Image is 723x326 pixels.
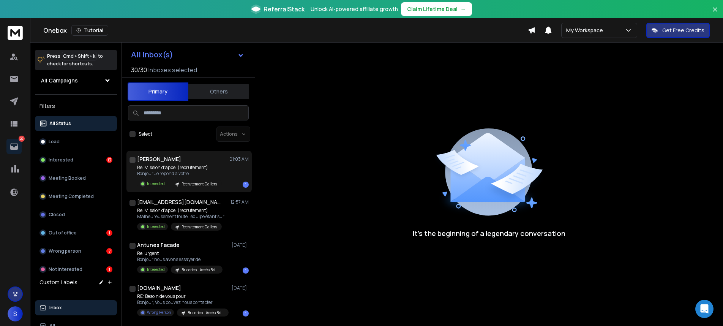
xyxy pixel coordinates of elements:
[147,181,165,187] p: Interested
[35,244,117,259] button: Wrong person7
[106,157,112,163] div: 13
[131,51,173,59] h1: All Inbox(s)
[243,182,249,188] div: 1
[6,139,22,154] a: 22
[35,73,117,88] button: All Campaigns
[662,27,704,34] p: Get Free Credits
[401,2,472,16] button: Claim Lifetime Deal→
[47,52,103,68] p: Press to check for shortcuts.
[188,83,249,100] button: Others
[125,47,250,62] button: All Inbox(s)
[566,27,606,34] p: My Workspace
[188,310,224,316] p: Bricorico - Accès Brico+
[131,65,147,74] span: 30 / 30
[39,279,77,286] h3: Custom Labels
[49,175,86,181] p: Meeting Booked
[106,266,112,272] div: 1
[182,181,217,187] p: Recrutement Callers
[8,306,23,321] button: S
[35,300,117,315] button: Inbox
[49,212,65,218] p: Closed
[49,266,82,272] p: Not Interested
[182,224,217,230] p: Recrutement Callers
[49,305,62,311] p: Inbox
[710,5,720,23] button: Close banner
[49,248,81,254] p: Wrong person
[137,299,228,305] p: Bonjour, Vous pouvez nous contacter
[35,171,117,186] button: Meeting Booked
[49,139,60,145] p: Lead
[35,152,117,168] button: Interested13
[71,25,108,36] button: Tutorial
[106,230,112,236] div: 1
[137,155,181,163] h1: [PERSON_NAME]
[695,300,714,318] div: Open Intercom Messenger
[137,250,223,256] p: Re: urgent
[137,171,222,177] p: Bonjour Je repond a votre
[243,267,249,274] div: 1
[137,256,223,263] p: Bonjour nous avons essayer de
[35,189,117,204] button: Meeting Completed
[19,136,25,142] p: 22
[43,25,528,36] div: Onebox
[264,5,305,14] span: ReferralStack
[147,310,171,315] p: Wrong Person
[461,5,466,13] span: →
[137,214,224,220] p: Malheureusement toute l'équipe étant sur
[243,310,249,317] div: 1
[49,157,73,163] p: Interested
[35,134,117,149] button: Lead
[413,228,565,239] p: It’s the beginning of a legendary conversation
[137,207,224,214] p: Re: Mission d'appel (recrutement)
[230,199,249,205] p: 12:57 AM
[229,156,249,162] p: 01:03 AM
[49,120,71,127] p: All Status
[646,23,710,38] button: Get Free Credits
[182,267,218,273] p: Bricorico - Accès Brico+
[139,131,152,137] label: Select
[232,242,249,248] p: [DATE]
[232,285,249,291] p: [DATE]
[41,77,78,84] h1: All Campaigns
[35,101,117,111] h3: Filters
[35,116,117,131] button: All Status
[35,262,117,277] button: Not Interested1
[137,241,180,249] h1: Antunes Facade
[106,248,112,254] div: 7
[137,284,181,292] h1: [DOMAIN_NAME]
[147,224,165,229] p: Interested
[35,225,117,241] button: Out of office1
[311,5,398,13] p: Unlock AI-powered affiliate growth
[137,198,221,206] h1: [EMAIL_ADDRESS][DOMAIN_NAME]
[35,207,117,222] button: Closed
[128,82,188,101] button: Primary
[147,267,165,272] p: Interested
[137,293,228,299] p: RE: Besoin de vous pour
[49,230,77,236] p: Out of office
[137,165,222,171] p: Re: Mission d'appel (recrutement)
[62,52,96,60] span: Cmd + Shift + k
[49,193,94,199] p: Meeting Completed
[148,65,197,74] h3: Inboxes selected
